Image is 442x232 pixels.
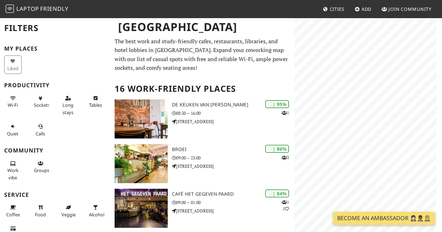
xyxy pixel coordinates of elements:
a: Café Het Gegeven Paard | 84% 11 Café Het Gegeven Paard 09:00 – 01:00 [STREET_ADDRESS] [110,189,295,228]
span: Join Community [389,6,432,12]
h3: My Places [4,45,106,52]
img: Café Het Gegeven Paard [115,189,168,228]
h3: Community [4,147,106,154]
button: Long stays [59,92,77,118]
span: Alcohol [89,211,104,218]
p: [STREET_ADDRESS] [172,118,295,125]
button: Quiet [4,121,22,139]
h3: Productivity [4,82,106,89]
h3: Service [4,192,106,198]
span: Friendly [40,5,68,13]
span: Quiet [7,130,19,137]
a: De keuken van Thijs | 95% 1 De keuken van [PERSON_NAME] 08:30 – 16:00 [STREET_ADDRESS] [110,99,295,139]
button: Calls [32,121,49,139]
p: 09:00 – 01:00 [172,199,295,206]
a: Add [352,3,375,15]
span: Long stays [63,102,73,115]
button: Food [32,202,49,220]
img: LaptopFriendly [6,5,14,13]
span: Group tables [34,167,49,173]
span: Video/audio calls [36,130,45,137]
span: People working [7,167,19,180]
span: Food [35,211,46,218]
a: LaptopFriendly LaptopFriendly [6,3,68,15]
p: [STREET_ADDRESS] [172,163,295,170]
button: Alcohol [87,202,104,220]
h3: De keuken van [PERSON_NAME] [172,102,295,108]
img: BROEI [115,144,168,183]
span: Add [362,6,372,12]
button: Tables [87,92,104,111]
p: 1 [282,110,289,116]
p: The best work and study-friendly cafes, restaurants, libraries, and hotel lobbies in [GEOGRAPHIC_... [115,37,290,73]
a: Join Community [379,3,434,15]
button: Veggie [59,202,77,220]
a: Become an Ambassador 🤵🏻‍♀️🤵🏾‍♂️🤵🏼‍♀️ [333,212,435,225]
p: 1 1 [282,199,289,212]
p: 09:00 – 23:00 [172,155,295,161]
span: Power sockets [34,102,50,108]
img: De keuken van Thijs [115,99,168,139]
p: 3 [282,154,289,161]
h1: [GEOGRAPHIC_DATA] [113,17,293,37]
button: Wi-Fi [4,92,22,111]
div: | 95% [265,100,289,108]
h3: Café Het Gegeven Paard [172,191,295,197]
p: 08:30 – 16:00 [172,110,295,117]
h2: 16 Work-Friendly Places [115,78,290,99]
h3: BROEI [172,147,295,152]
button: Sockets [32,92,49,111]
a: BROEI | 86% 3 BROEI 09:00 – 23:00 [STREET_ADDRESS] [110,144,295,183]
span: Veggie [61,211,76,218]
p: [STREET_ADDRESS] [172,208,295,214]
span: Work-friendly tables [89,102,102,108]
button: Work vibe [4,158,22,183]
div: | 86% [265,145,289,153]
span: Coffee [6,211,20,218]
span: Stable Wi-Fi [8,102,18,108]
a: Cities [320,3,347,15]
button: Groups [32,158,49,176]
span: Laptop [16,5,39,13]
div: | 84% [265,189,289,197]
h2: Filters [4,17,106,39]
button: Coffee [4,202,22,220]
span: Cities [330,6,345,12]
